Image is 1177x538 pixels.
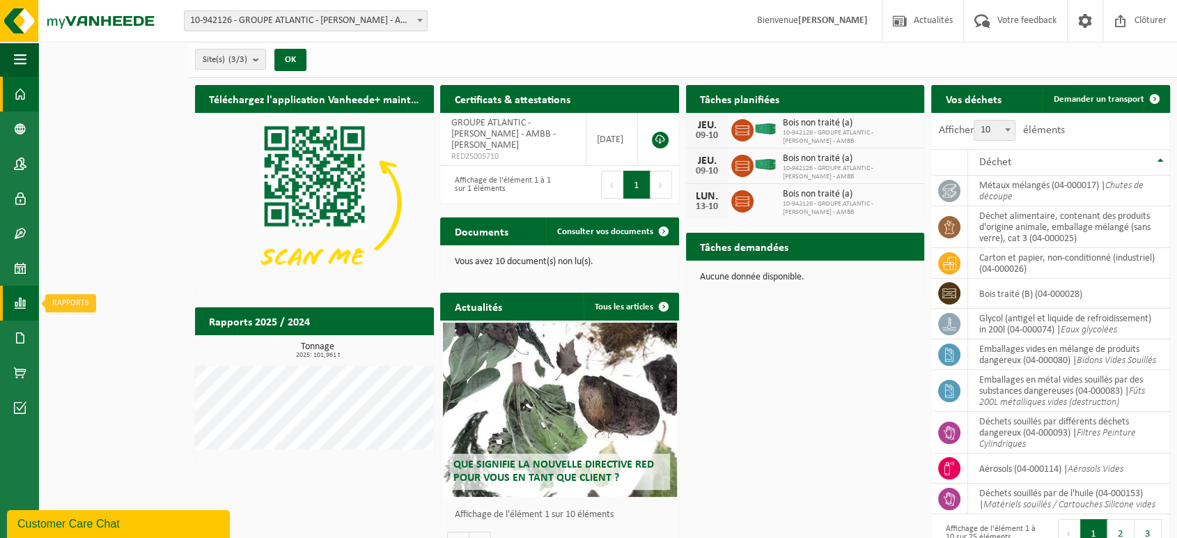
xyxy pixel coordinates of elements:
a: Consulter les rapports [313,335,432,362]
span: 10-942126 - GROUPE ATLANTIC - MERVILLE BILLY BERCLAU - AMBB - BILLY BERCLAU [184,10,428,31]
count: (3/3) [228,55,247,64]
img: HK-XC-40-GN-00 [754,158,777,171]
h2: Actualités [440,293,515,320]
i: Bidons Vides Souillés [1076,355,1155,366]
td: glycol (antigel et liquide de refroidissement) in 200l (04-000074) | [968,309,1170,339]
div: 13-10 [693,202,721,212]
p: Affichage de l'élément 1 sur 10 éléments [454,510,672,520]
span: Bois non traité (a) [783,118,918,129]
h2: Tâches demandées [686,233,802,260]
td: métaux mélangés (04-000017) | [968,176,1170,206]
td: bois traité (B) (04-000028) [968,279,1170,309]
i: Matériels souillés / Cartouches Silicone vides [983,500,1155,510]
h3: Tonnage [202,342,434,359]
i: Aérosols Vides [1067,464,1123,475]
td: emballages en métal vides souillés par des substances dangereuses (04-000083) | [968,370,1170,412]
span: 10-942126 - GROUPE ATLANTIC - [PERSON_NAME] - AMBB [783,200,918,217]
i: Chutes de découpe [979,180,1143,202]
span: 10 [974,121,1015,140]
span: Déchet [979,157,1011,168]
td: carton et papier, non-conditionné (industriel) (04-000026) [968,248,1170,279]
td: déchets souillés par différents déchets dangereux (04-000093) | [968,412,1170,454]
div: 09-10 [693,167,721,176]
td: [DATE] [586,113,638,166]
img: HK-XC-40-GN-00 [754,123,777,135]
div: LUN. [693,191,721,202]
span: Demander un transport [1054,95,1144,104]
h2: Documents [440,217,522,245]
span: 10-942126 - GROUPE ATLANTIC - [PERSON_NAME] - AMBB [783,164,918,181]
td: aérosols (04-000114) | [968,454,1170,484]
label: Afficher éléments [938,125,1064,136]
button: OK [274,49,306,71]
h2: Rapports 2025 / 2024 [195,307,324,335]
button: Previous [601,171,623,199]
i: Eaux glycolées [1060,325,1116,335]
a: Demander un transport [1043,85,1169,113]
h2: Vos déchets [931,85,1015,112]
p: Aucune donnée disponible. [700,272,911,282]
h2: Tâches planifiées [686,85,793,112]
iframe: chat widget [7,507,233,538]
div: JEU. [693,155,721,167]
div: 09-10 [693,131,721,141]
span: Site(s) [203,49,247,70]
a: Tous les articles [584,293,678,321]
span: Bois non traité (a) [783,189,918,200]
span: 10 [974,120,1015,141]
span: Que signifie la nouvelle directive RED pour vous en tant que client ? [453,459,654,484]
a: Que signifie la nouvelle directive RED pour vous en tant que client ? [443,323,677,497]
div: JEU. [693,120,721,131]
h2: Téléchargez l'application Vanheede+ maintenant! [195,85,434,112]
td: déchet alimentaire, contenant des produits d'origine animale, emballage mélangé (sans verre), cat... [968,206,1170,248]
h2: Certificats & attestations [440,85,584,112]
td: déchets souillés par de l'huile (04-000153) | [968,484,1170,514]
span: 10-942126 - GROUPE ATLANTIC - MERVILLE BILLY BERCLAU - AMBB - BILLY BERCLAU [185,11,427,31]
a: Consulter vos documents [546,217,678,245]
button: 1 [623,171,650,199]
span: Consulter vos documents [557,227,653,236]
span: Bois non traité (a) [783,153,918,164]
i: Fûts 200L métalliques vides (destruction) [979,386,1144,408]
i: Filtres Peinture Cylindriques [979,428,1135,449]
button: Site(s)(3/3) [195,49,266,70]
img: Download de VHEPlus App [195,113,434,292]
span: GROUPE ATLANTIC - [PERSON_NAME] - AMBB - [PERSON_NAME] [451,118,555,151]
strong: [PERSON_NAME] [798,15,868,26]
span: 2025: 101,961 t [202,352,434,359]
span: 10-942126 - GROUPE ATLANTIC - [PERSON_NAME] - AMBB [783,129,918,146]
p: Vous avez 10 document(s) non lu(s). [454,257,665,267]
td: emballages vides en mélange de produits dangereux (04-000080) | [968,339,1170,370]
div: Affichage de l'élément 1 à 1 sur 1 éléments [447,169,552,200]
span: RED25005710 [451,151,575,162]
button: Next [650,171,672,199]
